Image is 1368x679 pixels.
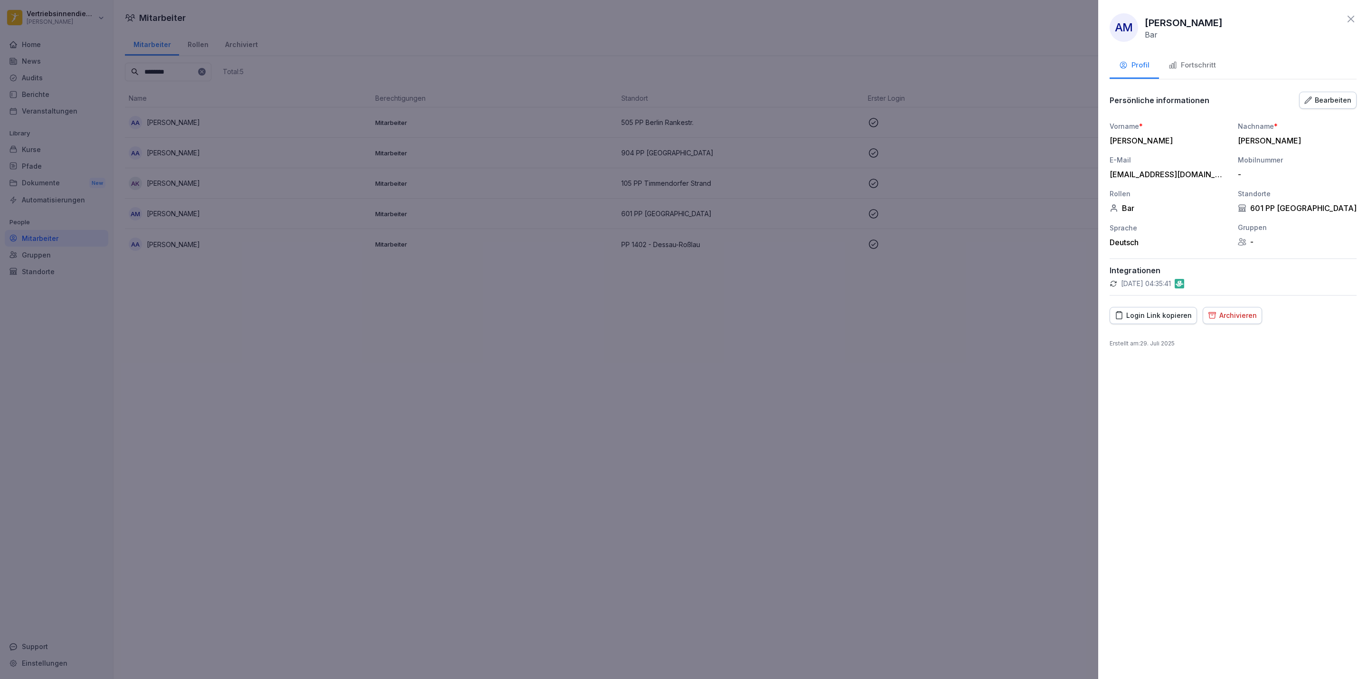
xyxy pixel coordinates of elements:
[1238,136,1352,145] div: [PERSON_NAME]
[1110,223,1228,233] div: Sprache
[1238,170,1352,179] div: -
[1145,30,1158,39] p: Bar
[1119,60,1149,71] div: Profil
[1110,53,1159,79] button: Profil
[1238,121,1357,131] div: Nachname
[1121,279,1171,288] p: [DATE] 04:35:41
[1203,307,1262,324] button: Archivieren
[1208,310,1257,321] div: Archivieren
[1110,13,1138,42] div: AM
[1110,189,1228,199] div: Rollen
[1110,155,1228,165] div: E-Mail
[1304,95,1351,105] div: Bearbeiten
[1238,237,1357,247] div: -
[1110,339,1357,348] p: Erstellt am : 29. Juli 2025
[1110,266,1357,275] p: Integrationen
[1110,238,1228,247] div: Deutsch
[1299,92,1357,109] button: Bearbeiten
[1110,170,1224,179] div: [EMAIL_ADDRESS][DOMAIN_NAME]
[1238,189,1357,199] div: Standorte
[1168,60,1216,71] div: Fortschritt
[1159,53,1225,79] button: Fortschritt
[1238,155,1357,165] div: Mobilnummer
[1145,16,1223,30] p: [PERSON_NAME]
[1238,203,1357,213] div: 601 PP [GEOGRAPHIC_DATA]
[1115,310,1192,321] div: Login Link kopieren
[1110,96,1209,105] p: Persönliche informationen
[1110,203,1228,213] div: Bar
[1110,136,1224,145] div: [PERSON_NAME]
[1110,121,1228,131] div: Vorname
[1175,279,1184,288] img: gastromatic.png
[1110,307,1197,324] button: Login Link kopieren
[1238,222,1357,232] div: Gruppen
